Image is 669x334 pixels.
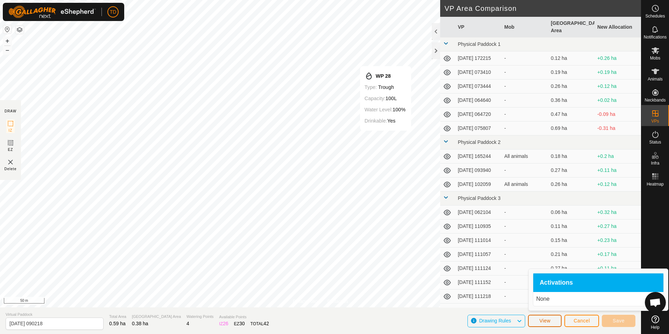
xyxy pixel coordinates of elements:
[540,280,573,286] span: Activations
[186,321,189,326] span: 4
[504,97,545,104] div: -
[645,292,666,313] div: Open chat
[263,321,269,326] span: 42
[504,307,545,314] div: -
[651,161,659,165] span: Infra
[548,65,594,79] td: 0.19 ha
[647,182,664,186] span: Heatmap
[504,83,545,90] div: -
[594,65,641,79] td: +0.19 ha
[536,295,661,303] p: None
[458,41,500,47] span: Physical Paddock 1
[548,17,594,37] th: [GEOGRAPHIC_DATA] Area
[455,290,501,304] td: [DATE] 111218
[5,166,17,172] span: Delete
[504,153,545,160] div: All animals
[651,325,660,329] span: Help
[573,318,590,323] span: Cancel
[645,98,666,102] span: Neckbands
[641,313,669,332] a: Help
[651,119,659,123] span: VPs
[293,298,319,305] a: Privacy Policy
[548,220,594,234] td: 0.11 ha
[455,178,501,192] td: [DATE] 102059
[504,237,545,244] div: -
[6,312,104,318] span: Virtual Paddock
[458,139,500,145] span: Physical Paddock 2
[455,248,501,262] td: [DATE] 111057
[110,8,117,16] span: TD
[548,149,594,163] td: 0.18 ha
[539,318,550,323] span: View
[455,121,501,135] td: [DATE] 075807
[594,149,641,163] td: +0.2 ha
[548,79,594,93] td: 0.26 ha
[365,107,393,112] label: Water Level:
[444,4,641,13] h2: VP Area Comparison
[649,140,661,144] span: Status
[548,262,594,276] td: 0.27 ha
[132,314,181,320] span: [GEOGRAPHIC_DATA] Area
[223,321,228,326] span: 26
[6,158,15,166] img: VP
[365,118,387,124] label: Drinkable:
[219,320,228,327] div: IZ
[3,37,12,45] button: +
[455,149,501,163] td: [DATE] 165244
[455,220,501,234] td: [DATE] 110935
[548,107,594,121] td: 0.47 ha
[504,293,545,300] div: -
[548,206,594,220] td: 0.06 ha
[504,69,545,76] div: -
[594,220,641,234] td: +0.27 ha
[219,314,269,320] span: Available Points
[455,262,501,276] td: [DATE] 111124
[455,163,501,178] td: [DATE] 093940
[455,93,501,107] td: [DATE] 064640
[455,17,501,37] th: VP
[15,26,24,34] button: Map Layers
[365,94,406,103] div: 100L
[9,128,13,133] span: IZ
[594,206,641,220] td: +0.32 ha
[548,93,594,107] td: 0.36 ha
[328,298,348,305] a: Contact Us
[8,6,96,18] img: Gallagher Logo
[594,107,641,121] td: -0.09 ha
[504,167,545,174] div: -
[365,72,406,80] div: WP 28
[455,107,501,121] td: [DATE] 064720
[504,223,545,230] div: -
[501,17,548,37] th: Mob
[594,121,641,135] td: -0.31 ha
[504,209,545,216] div: -
[564,315,599,327] button: Cancel
[186,314,213,320] span: Watering Points
[109,314,126,320] span: Total Area
[458,195,500,201] span: Physical Paddock 3
[650,56,660,60] span: Mobs
[548,234,594,248] td: 0.15 ha
[504,265,545,272] div: -
[132,321,148,326] span: 0.38 ha
[594,178,641,192] td: +0.12 ha
[8,147,13,152] span: EZ
[548,121,594,135] td: 0.69 ha
[504,181,545,188] div: All animals
[548,178,594,192] td: 0.26 ha
[594,262,641,276] td: +0.11 ha
[504,111,545,118] div: -
[234,320,245,327] div: EZ
[455,234,501,248] td: [DATE] 111014
[239,321,245,326] span: 30
[365,96,386,101] label: Capacity:
[251,320,269,327] div: TOTAL
[365,84,377,90] label: Type:
[455,65,501,79] td: [DATE] 073410
[3,46,12,54] button: –
[594,234,641,248] td: +0.23 ha
[594,163,641,178] td: +0.11 ha
[455,304,501,318] td: [DATE] 111243
[504,251,545,258] div: -
[3,25,12,34] button: Reset Map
